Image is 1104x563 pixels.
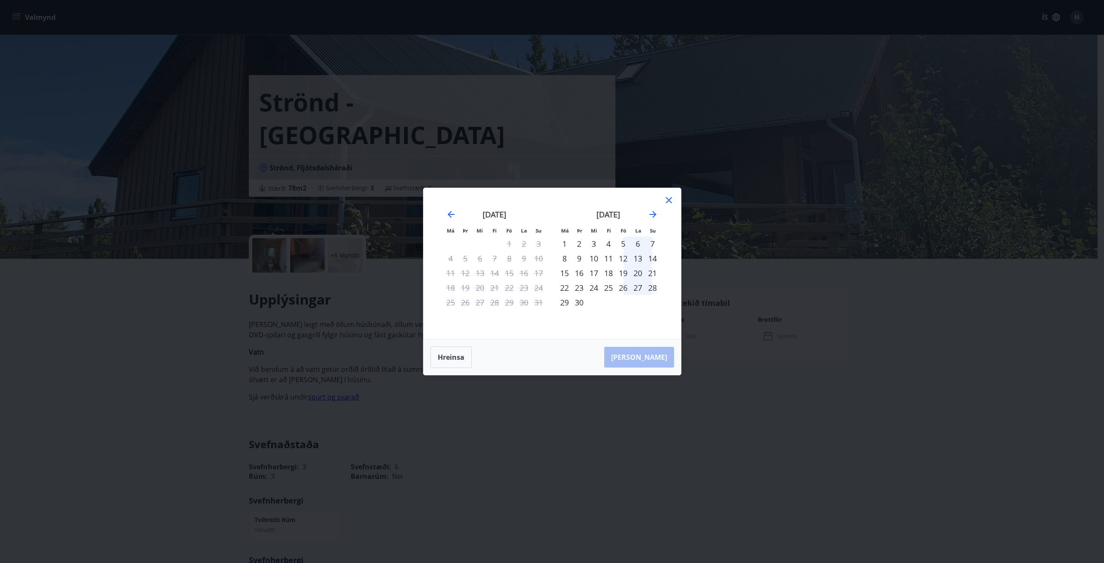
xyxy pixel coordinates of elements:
[616,251,630,266] td: Choose föstudagur, 12. september 2025 as your check-in date. It’s available.
[430,346,472,368] button: Hreinsa
[601,251,616,266] td: Choose fimmtudagur, 11. september 2025 as your check-in date. It’s available.
[557,295,572,310] div: 29
[557,236,572,251] td: Choose mánudagur, 1. september 2025 as your check-in date. It’s available.
[572,251,586,266] td: Choose þriðjudagur, 9. september 2025 as your check-in date. It’s available.
[596,209,620,220] strong: [DATE]
[607,227,611,234] small: Fi
[630,236,645,251] div: 6
[601,251,616,266] div: 11
[572,295,586,310] td: Choose þriðjudagur, 30. september 2025 as your check-in date. It’s available.
[531,266,546,280] td: Not available. sunnudagur, 17. ágúst 2025
[601,266,616,280] td: Choose fimmtudagur, 18. september 2025 as your check-in date. It’s available.
[517,295,531,310] td: Not available. laugardagur, 30. ágúst 2025
[557,266,572,280] div: 15
[531,251,546,266] td: Not available. sunnudagur, 10. ágúst 2025
[557,266,572,280] td: Choose mánudagur, 15. september 2025 as your check-in date. It’s available.
[487,295,502,310] td: Not available. fimmtudagur, 28. ágúst 2025
[650,227,656,234] small: Su
[645,251,660,266] div: 14
[601,266,616,280] div: 18
[521,227,527,234] small: La
[645,236,660,251] div: 7
[463,227,468,234] small: Þr
[561,227,569,234] small: Má
[621,227,626,234] small: Fö
[487,266,502,280] td: Not available. fimmtudagur, 14. ágúst 2025
[616,266,630,280] div: 19
[443,266,458,280] td: Not available. mánudagur, 11. ágúst 2025
[616,266,630,280] td: Choose föstudagur, 19. september 2025 as your check-in date. It’s available.
[645,266,660,280] td: Choose sunnudagur, 21. september 2025 as your check-in date. It’s available.
[645,266,660,280] div: 21
[477,227,483,234] small: Mi
[577,227,582,234] small: Þr
[601,280,616,295] div: 25
[443,251,458,266] td: Not available. mánudagur, 4. ágúst 2025
[517,280,531,295] td: Not available. laugardagur, 23. ágúst 2025
[473,266,487,280] td: Not available. miðvikudagur, 13. ágúst 2025
[443,295,458,310] td: Not available. mánudagur, 25. ágúst 2025
[630,236,645,251] td: Choose laugardagur, 6. september 2025 as your check-in date. It’s available.
[473,251,487,266] td: Not available. miðvikudagur, 6. ágúst 2025
[616,280,630,295] div: 26
[572,266,586,280] td: Choose þriðjudagur, 16. september 2025 as your check-in date. It’s available.
[517,236,531,251] td: Not available. laugardagur, 2. ágúst 2025
[487,251,502,266] td: Not available. fimmtudagur, 7. ágúst 2025
[601,236,616,251] div: 4
[502,266,517,280] td: Not available. föstudagur, 15. ágúst 2025
[434,198,671,329] div: Calendar
[648,209,658,220] div: Move forward to switch to the next month.
[446,209,456,220] div: Move backward to switch to the previous month.
[557,251,572,266] td: Choose mánudagur, 8. september 2025 as your check-in date. It’s available.
[531,295,546,310] td: Not available. sunnudagur, 31. ágúst 2025
[447,227,455,234] small: Má
[616,251,630,266] div: 12
[531,236,546,251] td: Not available. sunnudagur, 3. ágúst 2025
[586,236,601,251] div: 3
[557,251,572,266] div: 8
[630,280,645,295] div: 27
[572,236,586,251] td: Choose þriðjudagur, 2. september 2025 as your check-in date. It’s available.
[616,236,630,251] td: Choose föstudagur, 5. september 2025 as your check-in date. It’s available.
[572,251,586,266] div: 9
[645,236,660,251] td: Choose sunnudagur, 7. september 2025 as your check-in date. It’s available.
[630,266,645,280] div: 20
[645,280,660,295] td: Choose sunnudagur, 28. september 2025 as your check-in date. It’s available.
[443,280,458,295] td: Not available. mánudagur, 18. ágúst 2025
[557,280,572,295] div: 22
[586,251,601,266] div: 10
[601,236,616,251] td: Choose fimmtudagur, 4. september 2025 as your check-in date. It’s available.
[586,280,601,295] td: Choose miðvikudagur, 24. september 2025 as your check-in date. It’s available.
[572,236,586,251] div: 2
[458,295,473,310] td: Not available. þriðjudagur, 26. ágúst 2025
[506,227,512,234] small: Fö
[635,227,641,234] small: La
[572,295,586,310] div: 30
[458,280,473,295] td: Not available. þriðjudagur, 19. ágúst 2025
[517,251,531,266] td: Not available. laugardagur, 9. ágúst 2025
[557,236,572,251] div: Aðeins innritun í boði
[502,236,517,251] td: Not available. föstudagur, 1. ágúst 2025
[572,280,586,295] div: 23
[630,266,645,280] td: Choose laugardagur, 20. september 2025 as your check-in date. It’s available.
[630,280,645,295] td: Choose laugardagur, 27. september 2025 as your check-in date. It’s available.
[586,251,601,266] td: Choose miðvikudagur, 10. september 2025 as your check-in date. It’s available.
[601,280,616,295] td: Choose fimmtudagur, 25. september 2025 as your check-in date. It’s available.
[572,280,586,295] td: Choose þriðjudagur, 23. september 2025 as your check-in date. It’s available.
[531,280,546,295] td: Not available. sunnudagur, 24. ágúst 2025
[586,280,601,295] div: 24
[616,280,630,295] td: Choose föstudagur, 26. september 2025 as your check-in date. It’s available.
[473,280,487,295] td: Not available. miðvikudagur, 20. ágúst 2025
[458,251,473,266] td: Not available. þriðjudagur, 5. ágúst 2025
[591,227,597,234] small: Mi
[502,295,517,310] td: Not available. föstudagur, 29. ágúst 2025
[645,280,660,295] div: 28
[536,227,542,234] small: Su
[645,251,660,266] td: Choose sunnudagur, 14. september 2025 as your check-in date. It’s available.
[492,227,497,234] small: Fi
[487,280,502,295] td: Not available. fimmtudagur, 21. ágúst 2025
[572,266,586,280] div: 16
[630,251,645,266] td: Choose laugardagur, 13. september 2025 as your check-in date. It’s available.
[586,266,601,280] div: 17
[616,236,630,251] div: 5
